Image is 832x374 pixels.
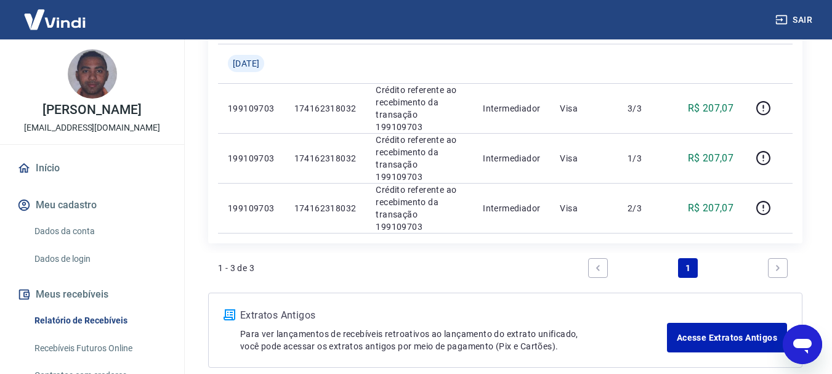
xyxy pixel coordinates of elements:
[228,102,275,115] p: 199109703
[240,308,667,323] p: Extratos Antigos
[233,57,259,70] span: [DATE]
[30,246,169,272] a: Dados de login
[560,152,608,165] p: Visa
[15,281,169,308] button: Meus recebíveis
[773,9,817,31] button: Sair
[783,325,822,364] iframe: Botão para abrir a janela de mensagens
[15,192,169,219] button: Meu cadastro
[688,151,734,166] p: R$ 207,07
[483,202,540,214] p: Intermediador
[24,121,160,134] p: [EMAIL_ADDRESS][DOMAIN_NAME]
[628,152,664,165] p: 1/3
[583,253,793,283] ul: Pagination
[240,328,667,352] p: Para ver lançamentos de recebíveis retroativos ao lançamento do extrato unificado, você pode aces...
[68,49,117,99] img: b364baf0-585a-4717-963f-4c6cdffdd737.jpeg
[483,152,540,165] p: Intermediador
[15,155,169,182] a: Início
[30,308,169,333] a: Relatório de Recebíveis
[224,309,235,320] img: ícone
[376,84,463,133] p: Crédito referente ao recebimento da transação 199109703
[294,102,357,115] p: 174162318032
[688,201,734,216] p: R$ 207,07
[15,1,95,38] img: Vindi
[628,102,664,115] p: 3/3
[218,262,254,274] p: 1 - 3 de 3
[560,202,608,214] p: Visa
[294,152,357,165] p: 174162318032
[588,258,608,278] a: Previous page
[628,202,664,214] p: 2/3
[678,258,698,278] a: Page 1 is your current page
[228,152,275,165] p: 199109703
[376,184,463,233] p: Crédito referente ao recebimento da transação 199109703
[768,258,788,278] a: Next page
[560,102,608,115] p: Visa
[30,336,169,361] a: Recebíveis Futuros Online
[667,323,787,352] a: Acesse Extratos Antigos
[294,202,357,214] p: 174162318032
[483,102,540,115] p: Intermediador
[228,202,275,214] p: 199109703
[42,104,141,116] p: [PERSON_NAME]
[688,101,734,116] p: R$ 207,07
[376,134,463,183] p: Crédito referente ao recebimento da transação 199109703
[30,219,169,244] a: Dados da conta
